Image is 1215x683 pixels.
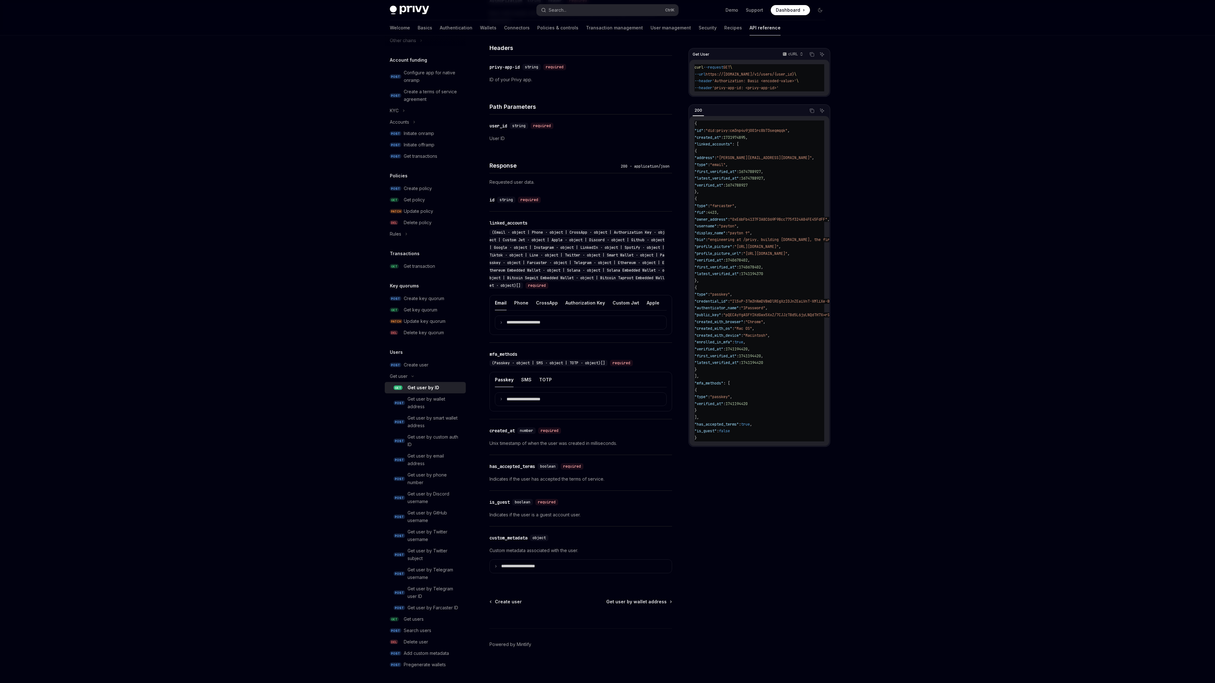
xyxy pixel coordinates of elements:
span: "id" [695,128,703,133]
div: Accounts [390,118,409,126]
a: POSTGet user by Telegram user ID [385,583,466,602]
a: POSTCreate key quorum [385,293,466,304]
div: required [531,123,553,129]
a: Dashboard [771,5,810,15]
span: POST [390,131,401,136]
span: "first_verified_at" [695,353,737,358]
span: "Mac OS" [734,326,752,331]
button: Toggle dark mode [815,5,825,15]
span: POST [390,363,401,367]
span: : [ [732,142,739,147]
span: , [765,305,768,311]
span: "latest_verified_at" [695,176,739,181]
span: { [695,121,697,126]
span: : [739,176,741,181]
span: "engineering at /privy. building [DOMAIN_NAME], the first Farcaster video client. nyc. 👨‍💻🍎🏳️‍🌈 [... [708,237,990,242]
span: DEL [390,330,398,335]
a: User management [651,20,691,35]
div: Get user by Twitter subject [408,547,462,562]
a: POSTGet user by smart wallet address [385,412,466,431]
div: Get users [404,615,424,623]
div: Update policy [404,207,433,215]
span: "1Password" [741,305,765,311]
span: POST [390,628,401,633]
span: "[URL][DOMAIN_NAME]" [734,244,779,249]
a: POSTGet user by wallet address [385,393,466,412]
span: \ [730,65,732,70]
span: , [726,162,728,167]
span: string [512,123,526,128]
a: API reference [750,20,781,35]
span: , [717,210,719,215]
span: "passkey" [710,292,730,297]
span: 'Authorization: Basic <encoded-value>' [712,78,796,83]
button: Custom Jwt [613,295,639,310]
a: Security [699,20,717,35]
div: Update key quorum [404,317,445,325]
div: Get user by phone number [408,471,462,486]
span: --header [695,85,712,90]
span: POST [390,662,401,667]
button: cURL [779,49,806,60]
span: : [741,251,743,256]
span: : [739,305,741,311]
span: --request [703,65,723,70]
span: "display_name" [695,230,726,235]
div: mfa_methods [489,351,517,357]
span: "created_with_browser" [695,319,743,324]
a: Get user by wallet address [606,599,671,605]
span: Ctrl K [665,8,675,13]
button: Ask AI [818,107,826,115]
span: 1741194420 [726,346,748,351]
span: 1731974895 [723,135,745,140]
span: PATCH [390,319,402,324]
span: "pQECAyYgASFYIKdGwx5XxZ/7CJJzT8d5L6jyLNQdTH7X+rSZdPJ9Ux/QIlggRm4OcJ8F3aB5zYz3T9LxLdDfGpWvYkHgS4A8... [723,312,958,317]
span: --url [695,71,706,77]
div: privy-app-id [489,64,520,70]
a: Basics [418,20,432,35]
div: Create user [404,361,428,369]
span: , [761,264,763,269]
a: POSTCreate policy [385,183,466,194]
span: : [728,298,730,304]
div: required [518,197,541,203]
span: "verified_at" [695,258,723,263]
a: POSTGet user by Telegram username [385,564,466,583]
span: "username" [695,224,717,229]
div: Delete policy [404,219,432,226]
a: POSTGet transactions [385,151,466,162]
span: , [730,292,732,297]
span: --header [695,78,712,83]
div: Get policy [404,196,425,204]
a: DELDelete policy [385,217,466,228]
span: Dashboard [776,7,800,13]
span: , [812,155,814,160]
a: POSTCreate a terms of service agreement [385,86,466,105]
div: Search... [549,6,566,14]
span: "type" [695,203,708,208]
span: : [732,326,734,331]
p: Requested user data. [489,178,672,186]
span: "created_with_device" [695,333,741,338]
a: PATCHUpdate key quorum [385,316,466,327]
a: DELDelete key quorum [385,327,466,338]
span: "enrolled_in_mfa" [695,340,732,345]
div: Get user by Discord username [408,490,462,505]
span: { [695,196,697,201]
div: Get user [390,372,408,380]
span: : [714,155,717,160]
span: , [748,346,750,351]
span: : [717,224,719,229]
span: "created_with_os" [695,326,732,331]
span: , [737,224,739,229]
span: POST [394,590,405,595]
div: Get user by ID [408,384,439,391]
span: , [752,326,754,331]
a: GETGet key quorum [385,304,466,316]
button: Email [495,295,507,310]
span: , [763,176,765,181]
span: : [737,264,739,269]
span: "address" [695,155,714,160]
a: GETGet user by ID [385,382,466,393]
button: Ask AI [818,50,826,58]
